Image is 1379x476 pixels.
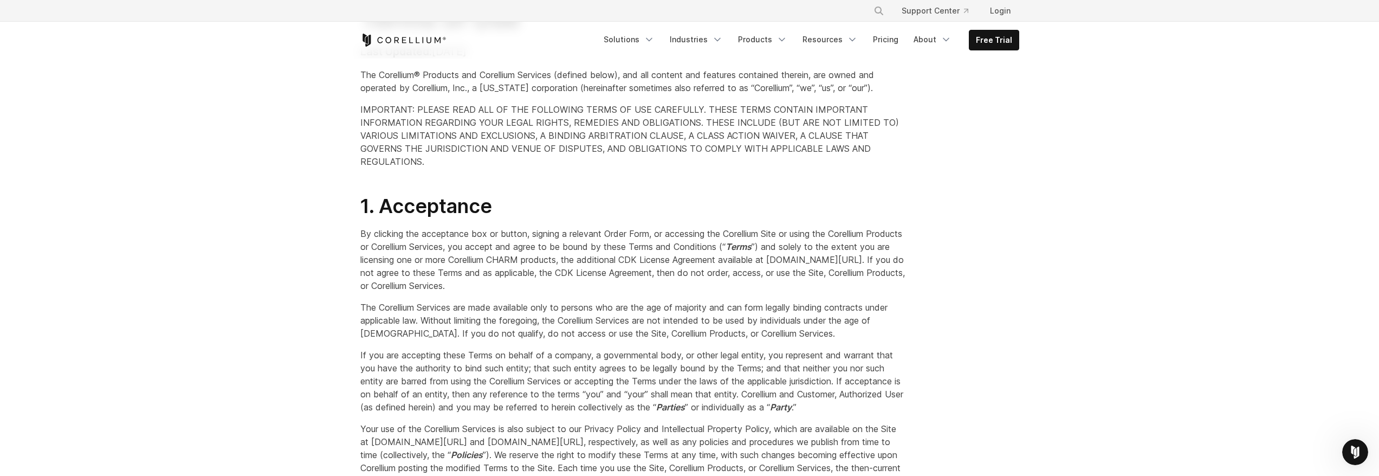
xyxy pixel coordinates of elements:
a: Corellium Home [360,34,446,47]
a: Login [981,1,1019,21]
em: Parties [656,402,685,413]
button: Search [869,1,889,21]
a: Industries [663,30,729,49]
a: Products [731,30,794,49]
span: If you are accepting these Terms on behalf of a company, a governmental body, or other legal enti... [360,350,903,413]
span: By clicking the acceptance box or button, signing a relevant Order Form, or accessing the Corelli... [360,228,905,291]
span: The Corellium Services are made available only to persons who are the age of majority and can for... [360,302,888,339]
a: Free Trial [969,30,1019,50]
span: IMPORTANT: PLEASE READ ALL OF THE FOLLOWING TERMS OF USE CAREFULLY. THESE TERMS CONTAIN IMPORTANT... [360,104,899,167]
em: Policies [451,449,483,460]
a: Solutions [597,30,661,49]
span: The Corellium® Products and Corellium Services (defined below), and all content and features cont... [360,69,874,93]
div: Navigation Menu [860,1,1019,21]
iframe: Intercom live chat [1342,439,1368,465]
em: Terms [726,241,752,252]
em: Party [770,402,792,413]
a: About [907,30,958,49]
a: Resources [796,30,864,49]
a: Pricing [866,30,905,49]
div: Navigation Menu [597,30,1019,50]
a: Support Center [893,1,977,21]
span: 1. Acceptance [360,194,492,218]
